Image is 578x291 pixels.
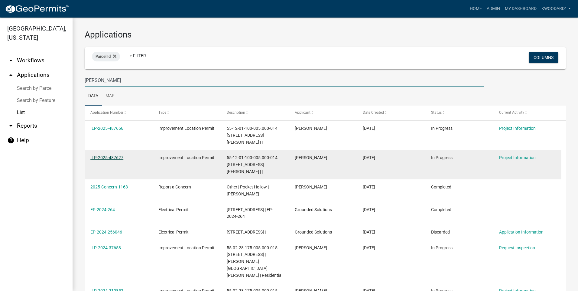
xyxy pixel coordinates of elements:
[227,230,266,234] span: 13613 N WESTERN RD |
[539,3,573,15] a: kwoodard1
[499,110,524,115] span: Current Activity
[85,74,484,87] input: Search for applications
[431,155,453,160] span: In Progress
[158,155,214,160] span: Improvement Location Permit
[227,110,245,115] span: Description
[295,155,327,160] span: DEWEY GOSS
[7,137,15,144] i: help
[363,126,375,131] span: 10/03/2025
[467,3,484,15] a: Home
[289,106,357,120] datatable-header-cell: Applicant
[431,126,453,131] span: In Progress
[295,185,327,189] span: Zachary VanBibber
[295,110,310,115] span: Applicant
[499,245,535,250] a: Request Inspection
[7,57,15,64] i: arrow_drop_down
[499,126,536,131] a: Project Information
[499,155,536,160] a: Project Information
[227,185,269,196] span: Other | Pocket Hollow | Carol Goss
[85,106,153,120] datatable-header-cell: Application Number
[295,230,332,234] span: Grounded Solutions
[85,87,102,106] a: Data
[227,245,282,278] span: 55-02-28-175-005.000-015 | 13613 N WESTERN RD | Chandler P. Swartzell | Residential
[484,3,502,15] a: Admin
[125,50,151,61] a: + Filter
[363,230,375,234] span: 05/07/2024
[425,106,493,120] datatable-header-cell: Status
[227,126,279,145] span: 55-12-01-100-005.000-014 | 75 MOSIER RD | |
[363,155,375,160] span: 10/03/2025
[90,230,122,234] a: EP-2024-256046
[431,185,451,189] span: Completed
[90,245,121,250] a: ILP-2024-37658
[90,110,123,115] span: Application Number
[295,207,332,212] span: Grounded Solutions
[153,106,221,120] datatable-header-cell: Type
[158,245,214,250] span: Improvement Location Permit
[90,185,128,189] a: 2025-Concern-1168
[431,207,451,212] span: Completed
[502,3,539,15] a: My Dashboard
[493,106,561,120] datatable-header-cell: Current Activity
[363,207,375,212] span: 07/30/2024
[431,110,442,115] span: Status
[529,52,558,63] button: Columns
[158,126,214,131] span: Improvement Location Permit
[221,106,289,120] datatable-header-cell: Description
[158,185,191,189] span: Report a Concern
[363,185,375,189] span: 07/10/2025
[102,87,118,106] a: Map
[158,110,166,115] span: Type
[363,245,375,250] span: 01/12/2024
[295,245,327,250] span: Chandler Swartzell
[357,106,425,120] datatable-header-cell: Date Created
[158,207,189,212] span: Electrical Permit
[90,207,115,212] a: EP-2024-264
[90,155,123,160] a: ILP-2025-487627
[363,110,384,115] span: Date Created
[499,230,544,234] a: Application Information
[85,30,566,40] h3: Applications
[7,122,15,129] i: arrow_drop_down
[227,207,273,219] span: 13613 N WESTERN RD | EP-2024-264
[158,230,189,234] span: Electrical Permit
[7,71,15,79] i: arrow_drop_up
[431,230,450,234] span: Discarded
[96,54,111,59] span: Parcel Id
[90,126,123,131] a: ILP-2025-487656
[227,155,279,174] span: 55-12-01-100-005.000-014 | 75 MOSIER RD | |
[431,245,453,250] span: In Progress
[295,126,327,131] span: DEWEY GOSS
